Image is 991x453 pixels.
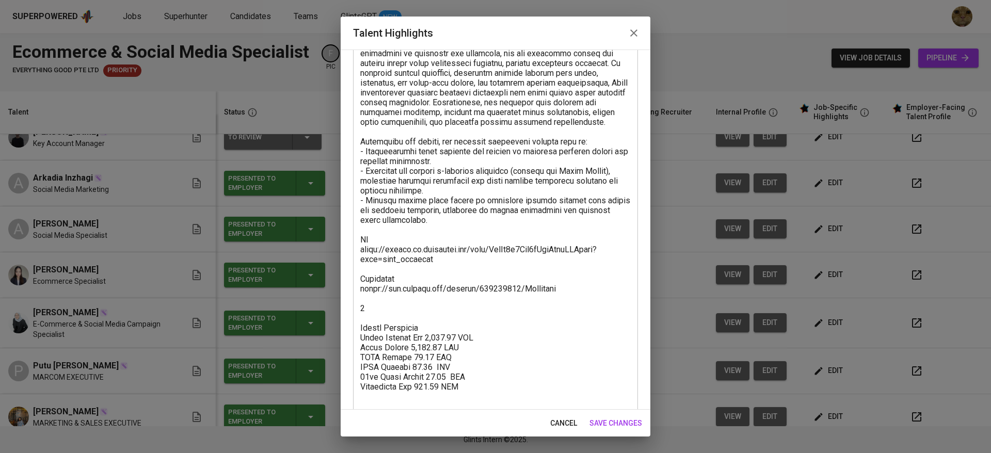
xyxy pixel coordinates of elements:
[353,25,638,41] h2: Talent Highlights
[550,417,577,430] span: cancel
[546,414,581,433] button: cancel
[589,417,642,430] span: save changes
[585,414,646,433] button: save changes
